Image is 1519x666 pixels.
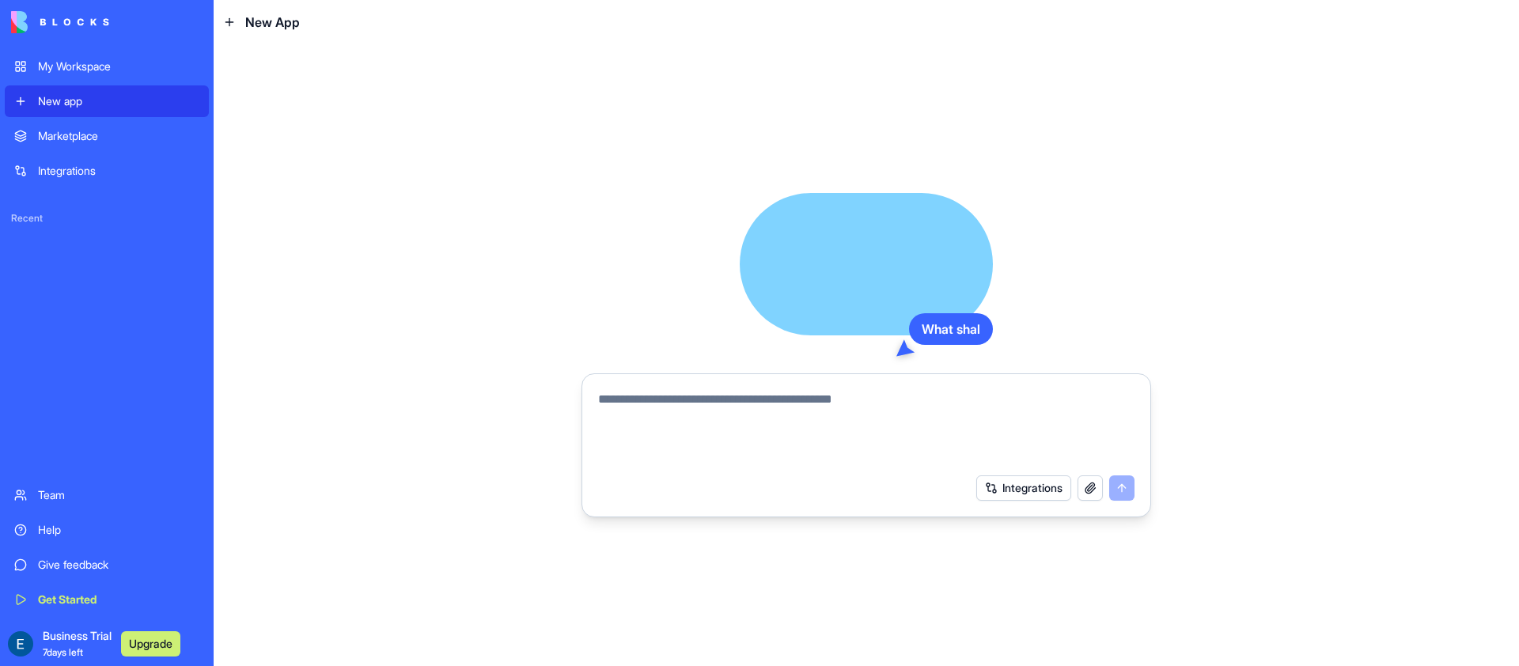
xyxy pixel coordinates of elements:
[38,163,199,179] div: Integrations
[38,557,199,573] div: Give feedback
[5,155,209,187] a: Integrations
[43,628,112,660] span: Business Trial
[909,313,993,345] div: What shal
[5,120,209,152] a: Marketplace
[5,51,209,82] a: My Workspace
[38,522,199,538] div: Help
[8,631,33,657] img: ACg8ocKnF6fHgmwv5lJsoCN8N1fAf7hJlmd7oLkJOLxTqWEnvRBKcg=s96-c
[11,11,109,33] img: logo
[5,212,209,225] span: Recent
[38,487,199,503] div: Team
[5,549,209,581] a: Give feedback
[976,475,1071,501] button: Integrations
[38,128,199,144] div: Marketplace
[38,59,199,74] div: My Workspace
[38,592,199,607] div: Get Started
[5,514,209,546] a: Help
[43,646,83,658] span: 7 days left
[38,93,199,109] div: New app
[245,13,300,32] span: New App
[5,584,209,615] a: Get Started
[121,631,180,657] button: Upgrade
[5,479,209,511] a: Team
[5,85,209,117] a: New app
